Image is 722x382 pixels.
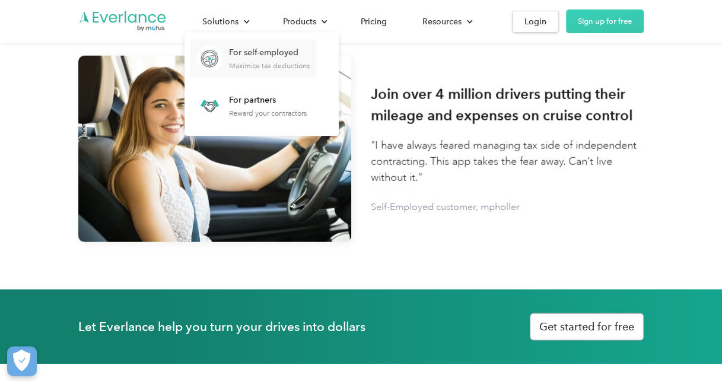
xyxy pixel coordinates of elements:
[202,14,238,29] div: Solutions
[371,138,644,186] div: "I have always feared managing tax side of independent contracting. This app takes the fear away....
[185,32,339,136] nav: Solutions
[411,11,482,32] div: Resources
[190,39,316,78] a: For self-employedMaximize tax deductions
[530,313,644,340] a: Get started for free
[229,62,310,70] div: Maximize tax deductions
[229,94,307,106] div: For partners
[190,87,313,125] a: For partnersReward your contractors
[78,56,351,242] img: Smiling woman in car
[566,9,644,33] a: Sign up for free
[7,346,37,376] button: Cookies Settings
[229,109,307,117] div: Reward your contractors
[524,14,546,29] div: Login
[283,14,316,29] div: Products
[78,319,500,335] h3: Let Everlance help you turn your drives into dollars
[422,14,462,29] div: Resources
[512,11,559,33] a: Login
[190,11,259,32] div: Solutions
[371,84,644,126] div: Join over 4 million drivers putting their mileage and expenses on cruise control
[78,10,167,33] a: Go to homepage
[361,14,387,29] div: Pricing
[271,11,337,32] div: Products
[229,47,310,59] div: For self-employed
[349,11,399,32] a: Pricing
[371,200,520,214] p: Self-Employed customer, mpholler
